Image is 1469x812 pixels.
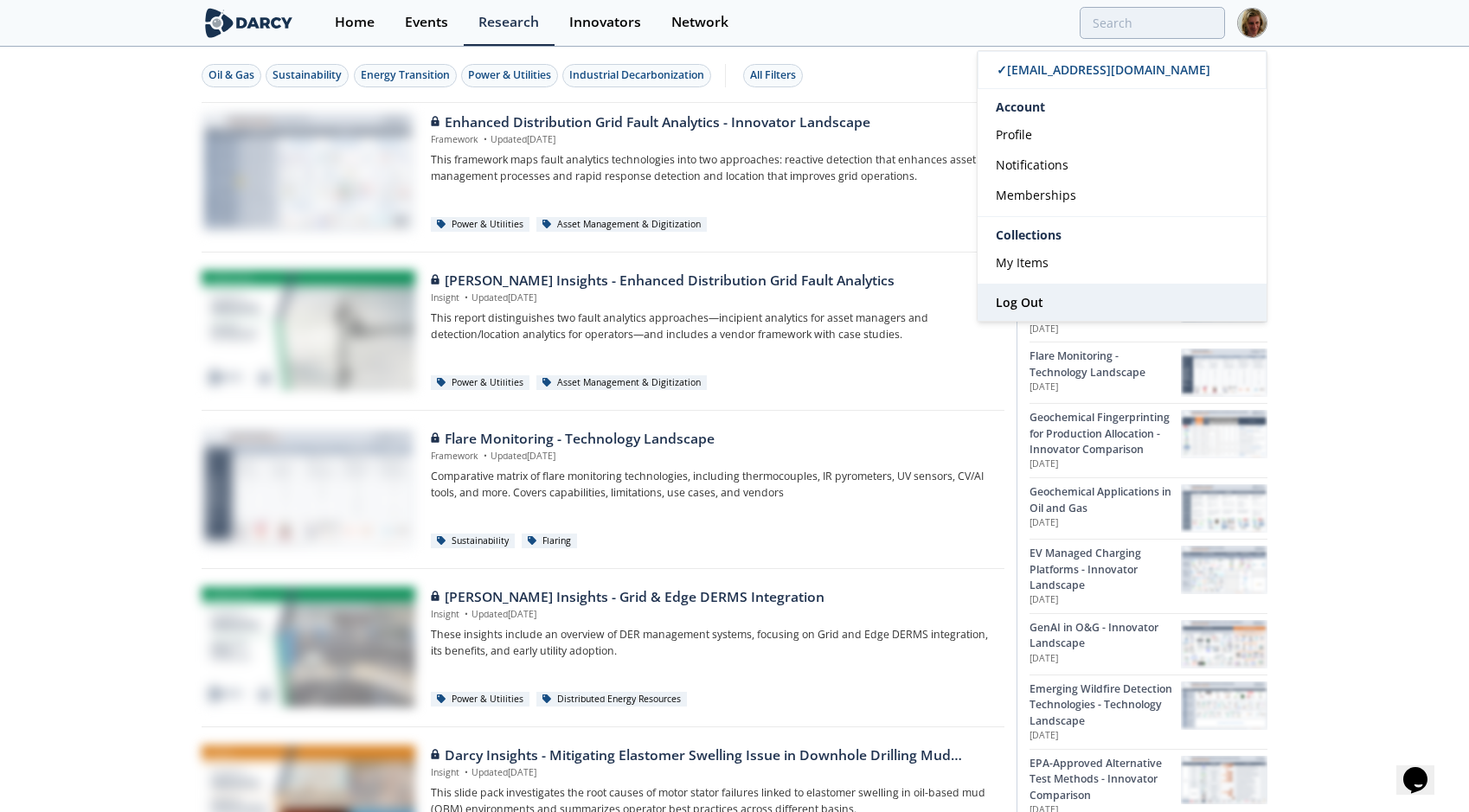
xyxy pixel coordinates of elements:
[1030,323,1181,336] p: [DATE]
[462,608,471,620] span: •
[1030,652,1181,666] p: [DATE]
[405,16,448,29] div: Events
[431,133,992,147] p: Framework Updated [DATE]
[361,67,450,83] div: Energy Transition
[468,67,551,83] div: Power & Utilities
[335,16,375,29] div: Home
[202,112,1004,233] a: Enhanced Distribution Grid Fault Analytics - Innovator Landscape preview Enhanced Distribution Gr...
[997,61,1210,78] span: ✓ [EMAIL_ADDRESS][DOMAIN_NAME]
[536,217,708,233] div: Asset Management & Digitization
[1030,681,1181,729] div: Emerging Wildfire Detection Technologies - Technology Landscape
[978,119,1267,150] a: Profile
[536,375,708,391] div: Asset Management & Digitization
[1030,729,1181,743] p: [DATE]
[996,187,1076,203] span: Memberships
[481,450,491,462] span: •
[202,587,1004,708] a: Darcy Insights - Grid & Edge DERMS Integration preview [PERSON_NAME] Insights - Grid & Edge DERMS...
[1030,457,1181,471] p: [DATE]
[1030,348,1181,380] div: Flare Monitoring - Technology Landscape
[978,180,1267,210] a: Memberships
[536,692,688,707] div: Distributed Energy Resources
[569,67,704,83] div: Industrial Decarbonization
[1030,342,1267,403] a: Flare Monitoring - Technology Landscape [DATE] Flare Monitoring - Technology Landscape preview
[273,67,342,83] div: Sustainability
[431,429,992,450] div: Flare Monitoring - Technology Landscape
[671,16,728,29] div: Network
[996,254,1049,271] span: My Items
[978,51,1267,89] a: ✓[EMAIL_ADDRESS][DOMAIN_NAME]
[996,157,1068,173] span: Notifications
[431,469,992,501] p: Comparative matrix of flare monitoring technologies, including thermocouples, IR pyrometers, UV s...
[1030,546,1181,593] div: EV Managed Charging Platforms - Innovator Landscape
[481,133,491,145] span: •
[431,534,516,549] div: Sustainability
[431,745,992,766] div: Darcy Insights - Mitigating Elastomer Swelling Issue in Downhole Drilling Mud Motors
[431,217,530,233] div: Power & Utilities
[978,150,1267,180] a: Notifications
[462,766,471,778] span: •
[431,271,992,291] div: [PERSON_NAME] Insights - Enhanced Distribution Grid Fault Analytics
[431,450,992,464] p: Framework Updated [DATE]
[431,152,992,184] p: This framework maps fault analytics technologies into two approaches: reactive detection that enh...
[996,126,1032,143] span: Profile
[431,291,992,305] p: Insight Updated [DATE]
[1030,477,1267,539] a: Geochemical Applications in Oil and Gas [DATE] Geochemical Applications in Oil and Gas preview
[522,534,578,549] div: Flaring
[978,285,1267,321] a: Log Out
[208,67,254,83] div: Oil & Gas
[743,64,803,87] button: All Filters
[1237,8,1267,38] img: Profile
[202,8,296,38] img: logo-wide.svg
[569,16,641,29] div: Innovators
[462,291,471,304] span: •
[478,16,539,29] div: Research
[431,587,992,608] div: [PERSON_NAME] Insights - Grid & Edge DERMS Integration
[266,64,349,87] button: Sustainability
[1030,403,1267,477] a: Geochemical Fingerprinting for Production Allocation - Innovator Comparison [DATE] Geochemical Fi...
[431,375,530,391] div: Power & Utilities
[1030,620,1181,652] div: GenAI in O&G - Innovator Landscape
[1030,484,1181,516] div: Geochemical Applications in Oil and Gas
[431,627,992,659] p: These insights include an overview of DER management systems, focusing on Grid and Edge DERMS int...
[461,64,558,87] button: Power & Utilities
[978,89,1267,119] div: Account
[1030,380,1181,394] p: [DATE]
[978,247,1267,278] a: My Items
[1080,7,1225,39] input: Advanced Search
[562,64,711,87] button: Industrial Decarbonization
[978,223,1267,247] div: Collections
[202,429,1004,550] a: Flare Monitoring - Technology Landscape preview Flare Monitoring - Technology Landscape Framework...
[1030,675,1267,749] a: Emerging Wildfire Detection Technologies - Technology Landscape [DATE] Emerging Wildfire Detectio...
[1030,613,1267,675] a: GenAI in O&G - Innovator Landscape [DATE] GenAI in O&G - Innovator Landscape preview
[431,766,992,780] p: Insight Updated [DATE]
[1030,516,1181,530] p: [DATE]
[431,310,992,342] p: This report distinguishes two fault analytics approaches—incipient analytics for asset managers a...
[996,294,1043,310] span: Log Out
[431,692,530,707] div: Power & Utilities
[1030,539,1267,613] a: EV Managed Charging Platforms - Innovator Landscape [DATE] EV Managed Charging Platforms - Innova...
[202,271,1004,392] a: Darcy Insights - Enhanced Distribution Grid Fault Analytics preview [PERSON_NAME] Insights - Enha...
[431,112,992,133] div: Enhanced Distribution Grid Fault Analytics - Innovator Landscape
[202,64,261,87] button: Oil & Gas
[354,64,457,87] button: Energy Transition
[1030,410,1181,457] div: Geochemical Fingerprinting for Production Allocation - Innovator Comparison
[1396,743,1452,795] iframe: chat widget
[1030,593,1181,607] p: [DATE]
[750,67,796,83] div: All Filters
[431,608,992,622] p: Insight Updated [DATE]
[1030,756,1181,803] div: EPA-Approved Alternative Test Methods - Innovator Comparison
